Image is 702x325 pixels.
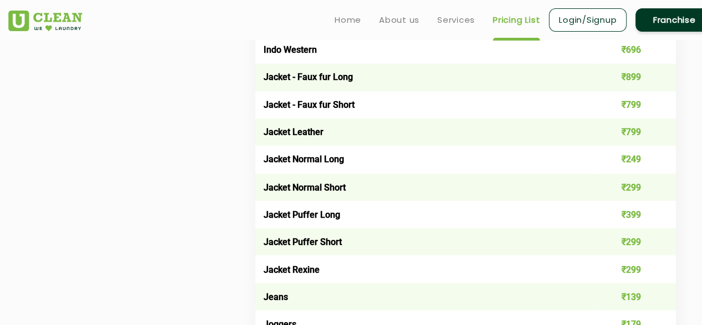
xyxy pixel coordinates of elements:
td: Jacket - Faux fur Short [255,91,592,118]
a: Login/Signup [549,8,627,32]
td: Indo Western [255,36,592,63]
a: About us [379,13,420,27]
td: Jacket - Faux fur Long [255,63,592,91]
a: Services [437,13,475,27]
td: Jacket Puffer Short [255,228,592,255]
td: ₹799 [592,118,676,146]
td: Jacket Rexine [255,255,592,282]
td: ₹899 [592,63,676,91]
td: ₹249 [592,146,676,173]
td: ₹299 [592,173,676,201]
td: ₹696 [592,36,676,63]
td: ₹139 [592,283,676,310]
a: Pricing List [493,13,540,27]
td: ₹399 [592,201,676,228]
td: Jacket Normal Short [255,173,592,201]
img: UClean Laundry and Dry Cleaning [8,11,82,31]
td: ₹299 [592,228,676,255]
td: Jacket Puffer Long [255,201,592,228]
a: Home [335,13,361,27]
td: Jeans [255,283,592,310]
td: Jacket Leather [255,118,592,146]
td: Jacket Normal Long [255,146,592,173]
td: ₹299 [592,255,676,282]
td: ₹799 [592,91,676,118]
